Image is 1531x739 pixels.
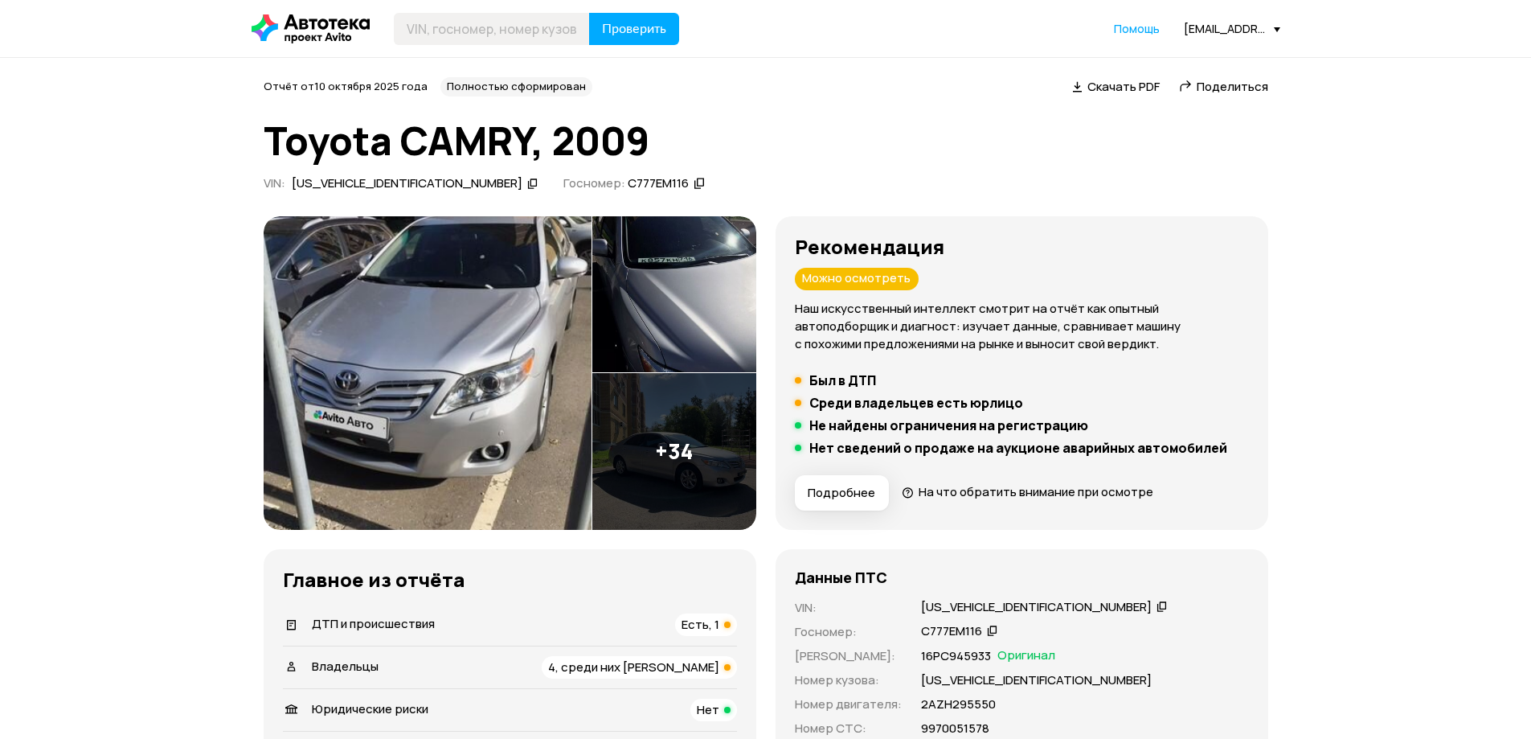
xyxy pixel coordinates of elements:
h5: Не найдены ограничения на регистрацию [809,417,1088,433]
a: Поделиться [1179,78,1268,95]
span: Проверить [602,23,666,35]
button: Подробнее [795,475,889,511]
p: [US_VEHICLE_IDENTIFICATION_NUMBER] [921,671,1152,689]
span: 4, среди них [PERSON_NAME] [548,659,719,675]
p: VIN : [795,599,902,617]
span: Отчёт от 10 октября 2025 года [264,79,428,93]
h4: Данные ПТС [795,569,887,586]
p: Госномер : [795,623,902,641]
div: [US_VEHICLE_IDENTIFICATION_NUMBER] [292,175,522,192]
div: Полностью сформирован [440,77,592,96]
p: 9970051578 [921,720,989,737]
span: Есть, 1 [682,616,719,633]
div: С777ЕМ116 [628,175,689,192]
p: Номер СТС : [795,720,902,737]
input: VIN, госномер, номер кузова [394,13,590,45]
div: [US_VEHICLE_IDENTIFICATION_NUMBER] [921,599,1152,616]
span: Юридические риски [312,700,428,717]
span: Госномер: [563,174,625,191]
h3: Рекомендация [795,236,1249,258]
a: Помощь [1114,21,1160,37]
h1: Toyota CAMRY, 2009 [264,119,1268,162]
a: На что обратить внимание при осмотре [902,483,1154,500]
div: [EMAIL_ADDRESS][DOMAIN_NAME] [1184,21,1280,36]
span: ДТП и происшествия [312,615,435,632]
h5: Среди владельцев есть юрлицо [809,395,1023,411]
span: Оригинал [997,647,1055,665]
p: 2АZН295550 [921,696,996,713]
p: Номер кузова : [795,671,902,689]
div: Можно осмотреть [795,268,919,290]
span: VIN : [264,174,285,191]
span: Скачать PDF [1087,78,1160,95]
p: Номер двигателя : [795,696,902,713]
span: Помощь [1114,21,1160,36]
span: Нет [697,701,719,718]
span: Владельцы [312,658,379,675]
p: Наш искусственный интеллект смотрит на отчёт как опытный автоподборщик и диагност: изучает данные... [795,300,1249,353]
h3: Главное из отчёта [283,569,737,591]
a: Скачать PDF [1072,78,1160,95]
div: С777ЕМ116 [921,623,982,640]
button: Проверить [589,13,679,45]
span: Поделиться [1197,78,1268,95]
h5: Нет сведений о продаже на аукционе аварийных автомобилей [809,440,1227,456]
h5: Был в ДТП [809,372,876,388]
span: Подробнее [808,485,875,501]
p: [PERSON_NAME] : [795,647,902,665]
span: На что обратить внимание при осмотре [919,483,1153,500]
p: 16РС945933 [921,647,991,665]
